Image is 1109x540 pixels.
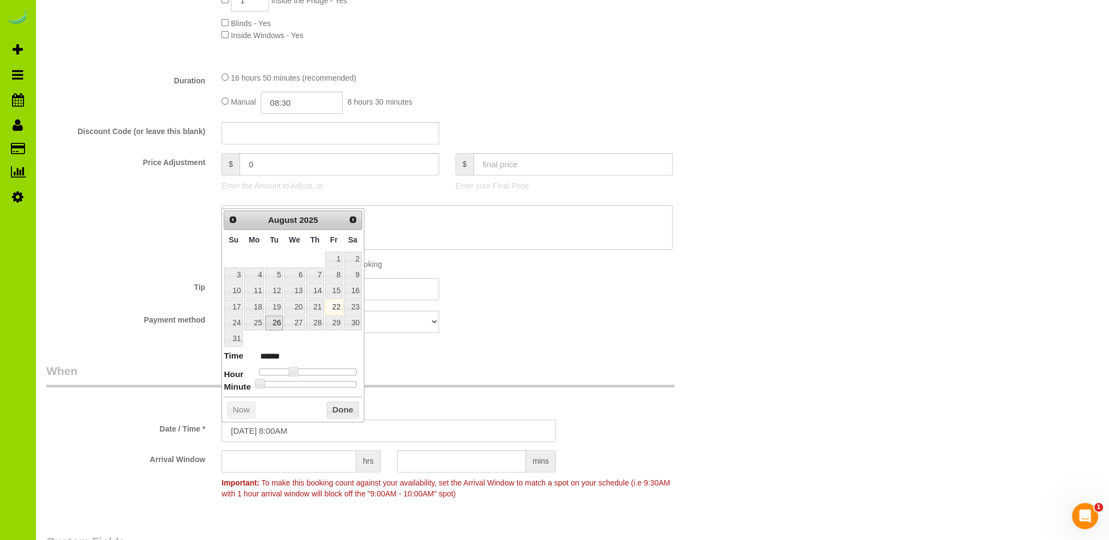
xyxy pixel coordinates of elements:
[268,215,297,225] span: August
[244,300,264,314] a: 18
[229,215,237,224] span: Prev
[224,350,243,363] dt: Time
[344,283,362,298] a: 16
[344,300,362,314] a: 23
[221,478,670,498] span: To make this booking count against your availability, set the Arrival Window to match a spot on y...
[330,235,338,244] span: Friday
[221,478,259,487] strong: Important:
[344,315,362,330] a: 30
[38,311,213,325] label: Payment method
[224,283,243,298] a: 10
[244,315,264,330] a: 25
[38,278,213,293] label: Tip
[306,268,324,282] a: 7
[38,122,213,137] label: Discount Code (or leave this blank)
[38,450,213,465] label: Arrival Window
[38,153,213,168] label: Price Adjustment
[327,402,359,419] button: Done
[46,363,674,387] legend: When
[265,283,283,298] a: 12
[289,235,301,244] span: Wednesday
[231,19,271,28] span: Blinds - Yes
[224,315,243,330] a: 24
[310,235,320,244] span: Thursday
[344,252,362,266] a: 2
[224,368,243,382] dt: Hour
[244,268,264,282] a: 4
[284,283,305,298] a: 13
[356,450,380,472] span: hrs
[325,252,343,266] a: 1
[306,300,324,314] a: 21
[227,402,255,419] button: Now
[7,11,28,26] img: Automaid Logo
[244,283,264,298] a: 11
[221,153,239,175] span: $
[265,300,283,314] a: 19
[325,268,343,282] a: 8
[38,420,213,434] label: Date / Time *
[224,381,251,395] dt: Minute
[221,180,439,191] p: Enter the Amount to Adjust, or
[265,315,283,330] a: 26
[345,212,361,227] a: Next
[306,315,324,330] a: 28
[306,283,324,298] a: 14
[526,450,556,472] span: mins
[221,420,556,442] input: MM/DD/YYYY HH:MM
[231,98,256,106] span: Manual
[455,180,673,191] p: Enter your Final Price
[325,283,343,298] a: 15
[299,215,318,225] span: 2025
[284,315,305,330] a: 27
[224,331,243,346] a: 31
[225,212,241,227] a: Prev
[249,235,260,244] span: Monday
[473,153,673,175] input: final price
[224,268,243,282] a: 3
[347,98,412,106] span: 8 hours 30 minutes
[265,268,283,282] a: 5
[231,74,356,82] span: 16 hours 50 minutes (recommended)
[349,215,357,224] span: Next
[455,153,473,175] span: $
[1072,503,1098,529] iframe: Intercom live chat
[348,235,357,244] span: Saturday
[270,235,279,244] span: Tuesday
[284,268,305,282] a: 6
[284,300,305,314] a: 20
[231,31,303,40] span: Inside Windows - Yes
[229,235,238,244] span: Sunday
[344,268,362,282] a: 9
[325,315,343,330] a: 29
[325,300,343,314] a: 22
[1094,503,1103,512] span: 1
[38,71,213,86] label: Duration
[224,300,243,314] a: 17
